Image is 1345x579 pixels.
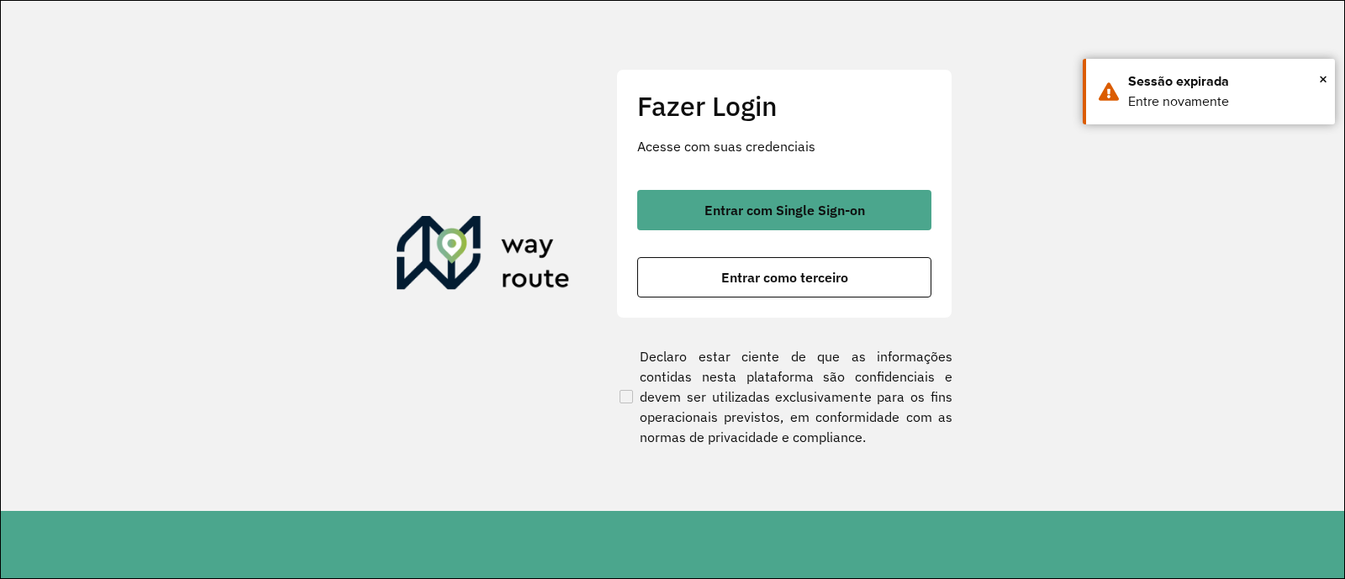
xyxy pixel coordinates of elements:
span: Entrar com Single Sign-on [704,203,865,217]
span: Entrar como terceiro [721,271,848,284]
div: Entre novamente [1128,92,1322,112]
button: Close [1319,66,1327,92]
p: Acesse com suas credenciais [637,136,931,156]
label: Declaro estar ciente de que as informações contidas nesta plataforma são confidenciais e devem se... [616,346,952,447]
span: × [1319,66,1327,92]
button: button [637,257,931,297]
div: Sessão expirada [1128,71,1322,92]
h2: Fazer Login [637,90,931,122]
img: Roteirizador AmbevTech [397,216,570,297]
button: button [637,190,931,230]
